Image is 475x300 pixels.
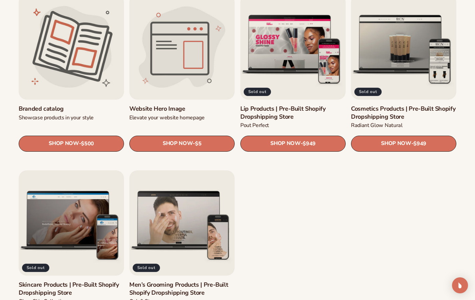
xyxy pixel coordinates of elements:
span: SHOP NOW [381,140,411,147]
span: SHOP NOW [270,140,300,147]
span: $949 [303,141,316,147]
span: $5 [195,141,201,147]
a: Skincare Products | Pre-Built Shopify Dropshipping Store [19,281,124,297]
a: Website Hero Image [129,105,235,113]
a: SHOP NOW- $949 [351,136,456,152]
div: Open Intercom Messenger [452,277,468,293]
a: SHOP NOW- $500 [19,136,124,152]
span: SHOP NOW [163,140,193,147]
span: $500 [81,141,94,147]
a: SHOP NOW- $949 [240,136,346,152]
a: Branded catalog [19,105,124,113]
a: SHOP NOW- $5 [129,136,235,152]
a: Cosmetics Products | Pre-Built Shopify Dropshipping Store [351,105,456,121]
a: Men’s Grooming Products | Pre-Built Shopify Dropshipping Store [129,281,235,297]
span: SHOP NOW [49,140,79,147]
a: Lip Products | Pre-Built Shopify Dropshipping Store [240,105,346,121]
span: $949 [413,141,426,147]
